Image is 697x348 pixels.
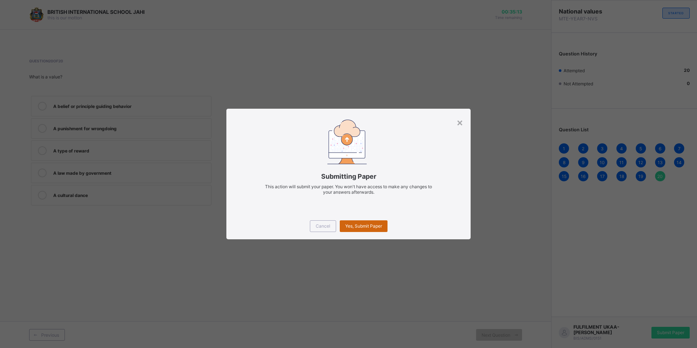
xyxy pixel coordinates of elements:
[327,120,367,164] img: submitting-paper.7509aad6ec86be490e328e6d2a33d40a.svg
[265,184,432,195] span: This action will submit your paper. You won't have access to make any changes to your answers aft...
[345,223,382,229] span: Yes, Submit Paper
[316,223,330,229] span: Cancel
[237,173,459,180] span: Submitting Paper
[456,116,463,128] div: ×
